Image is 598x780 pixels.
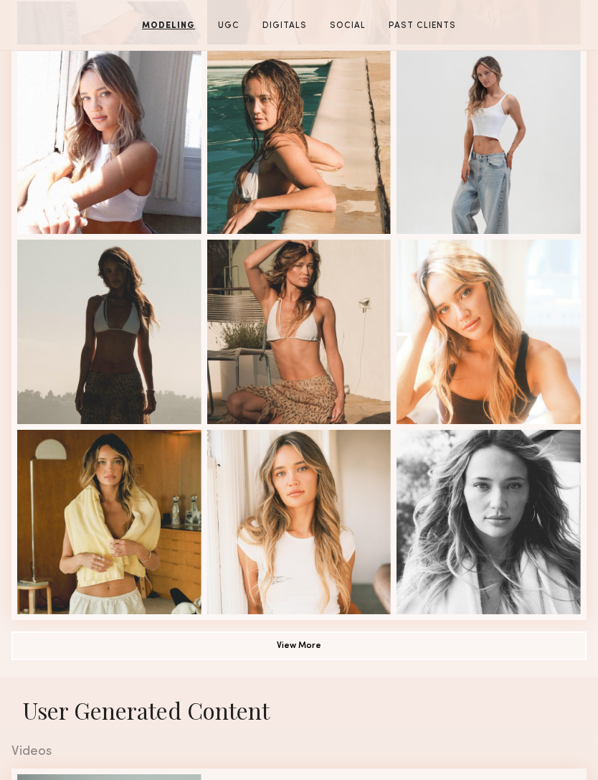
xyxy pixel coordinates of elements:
[383,19,462,32] a: Past Clients
[11,631,587,660] button: View More
[136,19,201,32] a: Modeling
[11,745,587,758] div: Videos
[324,19,371,32] a: Social
[257,19,313,32] a: Digitals
[212,19,245,32] a: UGC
